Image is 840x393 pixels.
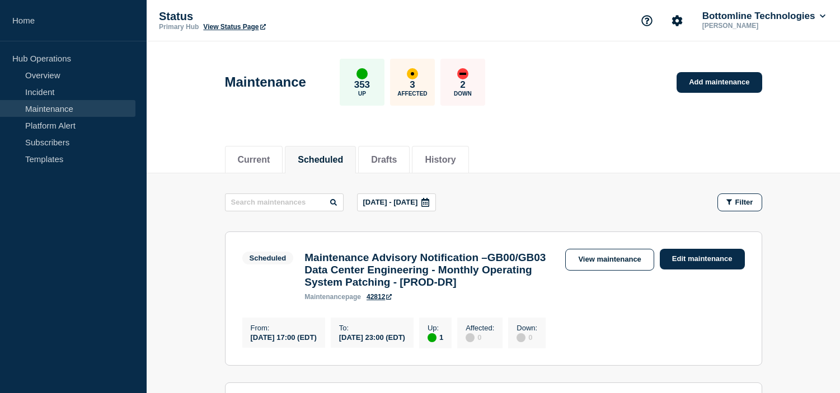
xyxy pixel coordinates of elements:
[517,333,525,342] div: disabled
[635,9,659,32] button: Support
[358,91,366,97] p: Up
[428,332,443,342] div: 1
[159,23,199,31] p: Primary Hub
[250,254,287,262] div: Scheduled
[367,293,392,301] a: 42812
[665,9,689,32] button: Account settings
[304,252,554,288] h3: Maintenance Advisory Notification –GB00/GB03 Data Center Engineering - Monthly Operating System P...
[425,155,456,165] button: History
[397,91,427,97] p: Affected
[356,68,368,79] div: up
[517,332,537,342] div: 0
[428,333,437,342] div: up
[700,22,816,30] p: [PERSON_NAME]
[339,324,405,332] p: To :
[700,11,828,22] button: Bottomline Technologies
[203,23,265,31] a: View Status Page
[466,332,494,342] div: 0
[677,72,762,93] a: Add maintenance
[225,193,344,211] input: Search maintenances
[357,193,437,211] button: [DATE] - [DATE]
[517,324,537,332] p: Down :
[363,198,418,206] p: [DATE] - [DATE]
[238,155,270,165] button: Current
[304,293,345,301] span: maintenance
[454,91,472,97] p: Down
[339,332,405,342] div: [DATE] 23:00 (EDT)
[251,332,317,342] div: [DATE] 17:00 (EDT)
[298,155,343,165] button: Scheduled
[225,74,306,90] h1: Maintenance
[159,10,383,23] p: Status
[460,79,465,91] p: 2
[407,68,418,79] div: affected
[735,198,753,206] span: Filter
[466,333,475,342] div: disabled
[410,79,415,91] p: 3
[457,68,468,79] div: down
[428,324,443,332] p: Up :
[371,155,397,165] button: Drafts
[565,249,654,271] a: View maintenance
[251,324,317,332] p: From :
[660,249,745,269] a: Edit maintenance
[304,293,361,301] p: page
[354,79,370,91] p: 353
[717,193,762,211] button: Filter
[466,324,494,332] p: Affected :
